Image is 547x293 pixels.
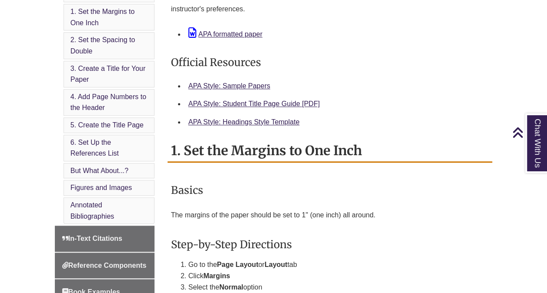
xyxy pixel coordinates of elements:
[70,201,114,220] a: Annotated Bibliographies
[188,270,489,282] li: Click
[171,52,489,73] h3: Official Resources
[188,100,320,107] a: APA Style: Student Title Page Guide [PDF]
[512,127,545,138] a: Back to Top
[70,167,128,174] a: But What About...?
[188,259,489,270] li: Go to the or tab
[171,234,489,255] h3: Step-by-Step Directions
[203,272,230,280] strong: Margins
[70,65,146,83] a: 3. Create a Title for Your Paper
[55,226,154,252] a: In-Text Citations
[70,139,119,157] a: 6. Set Up the References List
[188,82,270,90] a: APA Style: Sample Papers
[70,93,146,112] a: 4. Add Page Numbers to the Header
[70,184,132,191] a: Figures and Images
[55,253,154,279] a: Reference Components
[188,118,300,126] a: APA Style: Headings Style Template
[70,36,135,55] a: 2. Set the Spacing to Double
[70,121,144,129] a: 5. Create the Title Page
[70,8,135,27] a: 1. Set the Margins to One Inch
[171,205,489,226] p: The margins of the paper should be set to 1" (one inch) all around.
[188,30,262,38] a: APA formatted paper
[171,180,489,200] h3: Basics
[62,262,147,269] span: Reference Components
[265,261,287,268] strong: Layout
[62,235,122,242] span: In-Text Citations
[217,261,258,268] strong: Page Layout
[188,282,489,293] li: Select the option
[168,140,493,163] h2: 1. Set the Margins to One Inch
[219,283,243,291] strong: Normal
